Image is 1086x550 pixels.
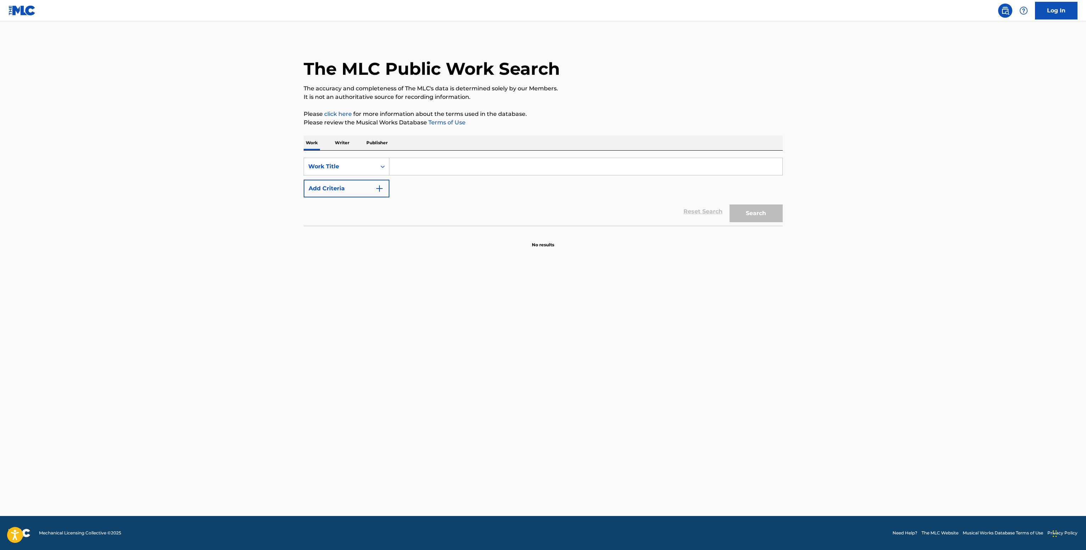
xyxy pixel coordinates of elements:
img: 9d2ae6d4665cec9f34b9.svg [375,184,384,193]
img: MLC Logo [9,5,36,16]
p: Work [304,135,320,150]
div: Work Title [308,162,372,171]
img: help [1019,6,1028,15]
p: The accuracy and completeness of The MLC's data is determined solely by our Members. [304,84,783,93]
a: The MLC Website [922,530,958,536]
iframe: Chat Widget [1051,516,1086,550]
p: It is not an authoritative source for recording information. [304,93,783,101]
h1: The MLC Public Work Search [304,58,560,79]
a: Need Help? [893,530,917,536]
a: Public Search [998,4,1012,18]
a: click here [324,111,352,117]
span: Mechanical Licensing Collective © 2025 [39,530,121,536]
a: Musical Works Database Terms of Use [963,530,1043,536]
img: logo [9,529,30,537]
button: Add Criteria [304,180,389,197]
div: Drag [1053,523,1057,544]
p: No results [532,233,554,248]
a: Privacy Policy [1047,530,1077,536]
img: search [1001,6,1009,15]
a: Log In [1035,2,1077,19]
p: Writer [333,135,351,150]
form: Search Form [304,158,783,226]
a: Terms of Use [427,119,466,126]
p: Please for more information about the terms used in the database. [304,110,783,118]
p: Please review the Musical Works Database [304,118,783,127]
p: Publisher [364,135,390,150]
div: Help [1017,4,1031,18]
